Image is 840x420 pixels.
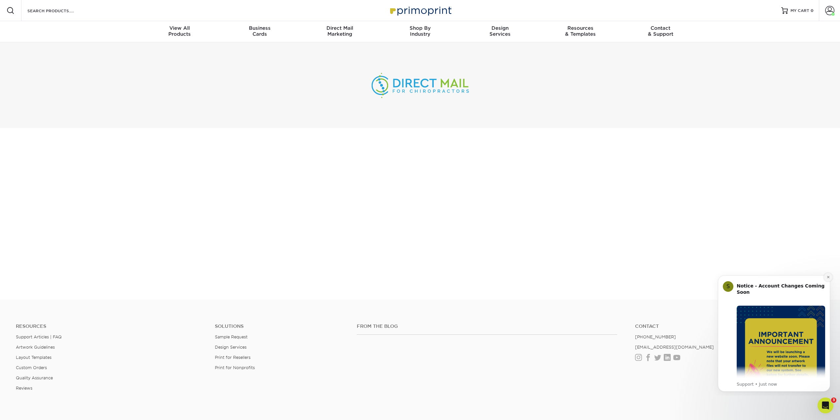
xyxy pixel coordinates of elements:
span: View All [140,25,220,31]
img: Primoprint [387,3,453,18]
a: View AllProducts [140,21,220,42]
div: Industry [380,25,460,37]
a: Resources& Templates [540,21,621,42]
div: Cards [219,25,300,37]
span: 0 [811,8,814,13]
a: Quality Assurance [16,375,53,380]
a: Artwork Guidelines [16,345,55,350]
a: DesignServices [460,21,540,42]
a: Layout Templates [16,355,51,360]
span: Contact [621,25,701,31]
iframe: Intercom live chat [818,398,833,413]
h4: Solutions [215,324,347,329]
a: Custom Orders [16,365,47,370]
a: Print for Nonprofits [215,365,255,370]
a: Reviews [16,386,32,391]
a: BusinessCards [219,21,300,42]
div: Services [460,25,540,37]
a: Design Services [215,345,247,350]
span: Resources [540,25,621,31]
a: Print for Resellers [215,355,251,360]
div: Marketing [300,25,380,37]
a: Contact& Support [621,21,701,42]
span: Direct Mail [300,25,380,31]
a: [PHONE_NUMBER] [635,334,676,339]
span: 3 [831,398,836,403]
a: Shop ByIndustry [380,21,460,42]
a: Support Articles | FAQ [16,334,62,339]
a: Sample Request [215,334,248,339]
h4: Resources [16,324,205,329]
a: Direct MailMarketing [300,21,380,42]
span: Shop By [380,25,460,31]
div: & Templates [540,25,621,37]
a: [EMAIL_ADDRESS][DOMAIN_NAME] [635,345,714,350]
span: Business [219,25,300,31]
div: Products [140,25,220,37]
div: & Support [621,25,701,37]
h4: From the Blog [357,324,618,329]
span: MY CART [790,8,809,14]
input: SEARCH PRODUCTS..... [27,7,91,15]
img: Direct Mail for Chiro [371,58,470,112]
span: Design [460,25,540,31]
a: Contact [635,324,824,329]
iframe: Intercom notifications message [708,269,840,396]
